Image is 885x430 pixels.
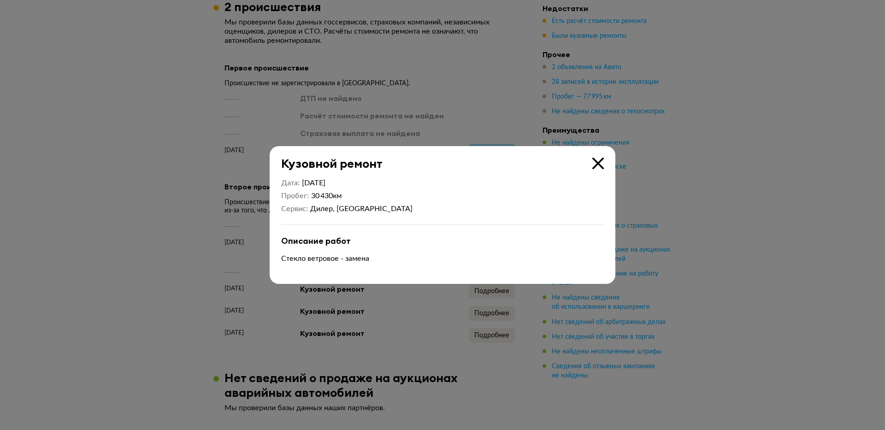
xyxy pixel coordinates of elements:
dt: Дата [281,178,300,188]
div: Кузовной ремонт [270,146,604,171]
div: 30 430 км [311,191,413,200]
dt: Сервис [281,204,308,213]
div: [DATE] [302,178,413,188]
dt: Пробег [281,191,309,200]
p: Стекло ветровое - замена [281,253,604,264]
div: Дилер, [GEOGRAPHIC_DATA] [310,204,413,213]
div: Описание работ [281,236,604,246]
